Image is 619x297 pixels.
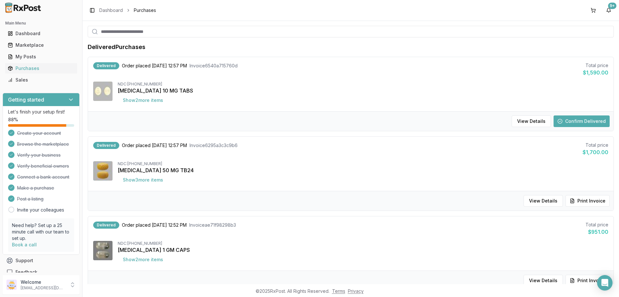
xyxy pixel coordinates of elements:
div: 9+ [608,3,616,9]
div: Dashboard [8,30,74,37]
img: Vascepa 1 GM CAPS [93,241,113,260]
div: Total price [583,142,608,148]
a: Dashboard [99,7,123,14]
span: 88 % [8,116,18,123]
button: Dashboard [3,28,80,39]
span: Order placed [DATE] 12:57 PM [122,63,187,69]
div: [MEDICAL_DATA] 50 MG TB24 [118,166,608,174]
p: Need help? Set up a 25 minute call with our team to set up. [12,222,70,242]
span: Feedback [15,269,37,275]
div: $951.00 [585,228,608,236]
button: Sales [3,75,80,85]
button: Purchases [3,63,80,74]
a: Privacy [348,288,364,294]
div: NDC: [PHONE_NUMBER] [118,161,608,166]
div: [MEDICAL_DATA] 10 MG TABS [118,87,608,94]
div: Sales [8,77,74,83]
h1: Delivered Purchases [88,43,145,52]
div: Delivered [93,142,119,149]
a: My Posts [5,51,77,63]
p: [EMAIL_ADDRESS][DOMAIN_NAME] [21,285,65,291]
div: Delivered [93,62,119,69]
div: Total price [585,222,608,228]
span: Connect a bank account [17,174,69,180]
button: Confirm Delivered [554,115,610,127]
div: Delivered [93,222,119,229]
a: Terms [332,288,345,294]
div: Open Intercom Messenger [597,275,613,291]
span: Make a purchase [17,185,54,191]
span: Verify beneficial owners [17,163,69,169]
a: Purchases [5,63,77,74]
span: Invoice ae71f98298b3 [189,222,236,228]
img: Jardiance 10 MG TABS [93,82,113,101]
span: Order placed [DATE] 12:57 PM [122,142,187,149]
button: View Details [524,195,563,207]
img: RxPost Logo [3,3,44,13]
div: $1,590.00 [583,69,608,76]
div: NDC: [PHONE_NUMBER] [118,82,608,87]
button: Show2more items [118,94,168,106]
a: Dashboard [5,28,77,39]
h2: Main Menu [5,21,77,26]
button: View Details [512,115,551,127]
nav: breadcrumb [99,7,156,14]
button: Print Invoice [565,275,610,286]
span: Browse the marketplace [17,141,69,147]
span: Purchases [134,7,156,14]
a: Sales [5,74,77,86]
span: Create your account [17,130,61,136]
button: Feedback [3,266,80,278]
span: Invoice 6295a3c3c9b6 [190,142,238,149]
button: Show2more items [118,254,168,265]
button: Print Invoice [565,195,610,207]
div: $1,700.00 [583,148,608,156]
span: Post a listing [17,196,44,202]
button: 9+ [604,5,614,15]
button: Support [3,255,80,266]
button: Show3more items [118,174,168,186]
h3: Getting started [8,96,44,104]
div: My Posts [8,54,74,60]
span: Invoice 6540a715760d [190,63,238,69]
span: Order placed [DATE] 12:52 PM [122,222,187,228]
p: Welcome [21,279,65,285]
span: Verify your business [17,152,61,158]
p: Let's finish your setup first! [8,109,74,115]
a: Marketplace [5,39,77,51]
div: [MEDICAL_DATA] 1 GM CAPS [118,246,608,254]
div: Total price [583,62,608,69]
button: Marketplace [3,40,80,50]
a: Book a call [12,242,37,247]
div: Purchases [8,65,74,72]
a: Invite your colleagues [17,207,64,213]
button: View Details [524,275,563,286]
div: NDC: [PHONE_NUMBER] [118,241,608,246]
img: User avatar [6,280,17,290]
img: Myrbetriq 50 MG TB24 [93,161,113,181]
div: Marketplace [8,42,74,48]
button: My Posts [3,52,80,62]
